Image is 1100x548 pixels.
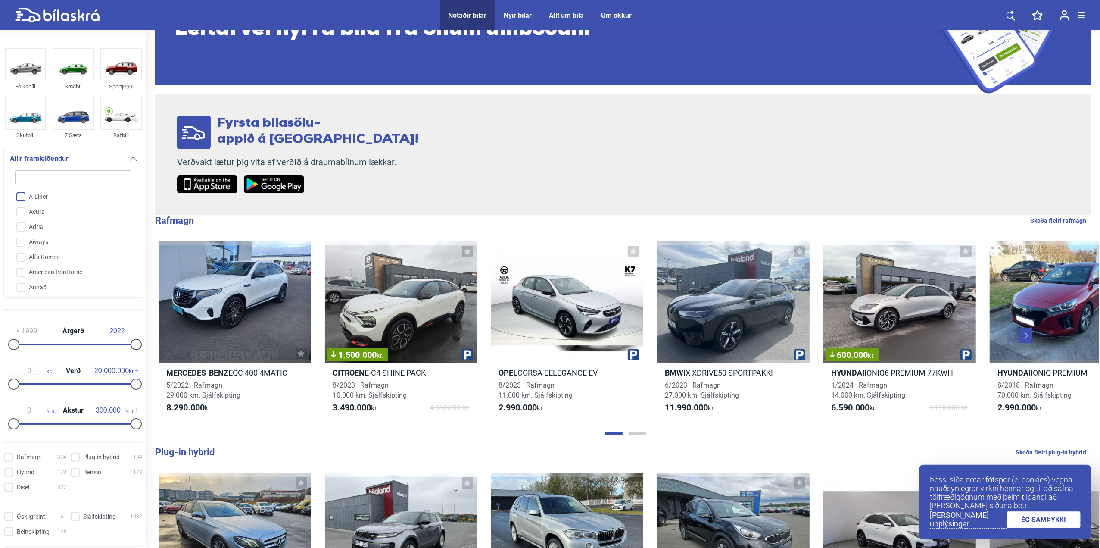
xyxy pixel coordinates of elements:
[605,432,623,435] button: Page 1
[831,381,905,399] span: 1/2024 · Rafmagn 14.000 km. Sjálfskipting
[155,447,215,457] b: Plug-in hybrid
[868,351,875,360] span: kr.
[17,483,29,492] span: Dísel
[61,407,86,414] span: Akstur
[100,81,142,91] div: Sportjeppi
[12,407,56,414] span: km.
[997,402,1036,413] b: 2.990.000
[53,81,94,91] div: Smábíl
[83,453,120,462] span: Plug-in hybrid
[549,11,584,19] a: Allt um bíla
[333,403,378,413] span: kr.
[1030,215,1086,226] a: Skoða fleiri rafmagn
[130,512,142,521] span: 1082
[166,368,228,377] b: Mercedes-Benz
[449,11,487,19] a: Notaðir bílar
[133,453,142,462] span: 184
[1007,328,1020,343] button: Previous
[159,241,311,421] a: Mercedes-BenzEQC 400 4MATIC5/2022 · Rafmagn29.000 km. Sjálfskipting8.290.000kr.
[57,527,66,536] span: 148
[929,403,968,413] span: 7.190.000 kr.
[657,368,810,378] h2: IX XDRIVE50 SPORTPAKKI
[377,351,383,360] span: kr.
[217,117,419,146] span: Fyrsta bílasölu- appið á [GEOGRAPHIC_DATA]!
[629,432,646,435] button: Page 2
[166,381,240,399] span: 5/2022 · Rafmagn 29.000 km. Sjálfskipting
[100,130,142,140] div: Rafbíll
[53,130,94,140] div: 7 Sæta
[930,476,1081,510] p: Þessi síða notar fótspor (e. cookies) vegna nauðsynlegrar virkni hennar og til að safna tölfræðig...
[997,368,1031,377] b: Hyundai
[830,351,875,359] span: 600.000
[17,527,50,536] span: Beinskipting
[1007,511,1081,528] a: ÉG SAMÞYKKI
[64,367,83,374] span: Verð
[657,241,810,421] a: BMWIX XDRIVE50 SPORTPAKKI6/2023 · Rafmagn27.000 km. Sjálfskipting11.990.000kr.
[997,381,1072,399] span: 8/2018 · Rafmagn 70.000 km. Sjálfskipting
[177,157,419,168] p: Verðvakt lætur þig vita ef verðið á draumabílnum lækkar.
[57,483,66,492] span: 327
[504,11,532,19] a: Nýir bílar
[5,130,46,140] div: Skutbíll
[1019,328,1032,343] button: Next
[166,402,205,413] b: 8.290.000
[17,468,34,477] span: Hybrid
[430,403,470,413] span: 4.990.000 kr.
[930,511,1007,529] a: [PERSON_NAME] upplýsingar
[1060,10,1069,21] img: user-login.svg
[831,403,876,413] span: kr.
[491,241,644,421] a: OpelCORSA EELEGANCE EV8/2023 · Rafmagn11.000 km. Sjálfskipting2.990.000kr.
[17,512,45,521] span: Óskilgreint
[665,403,715,413] span: kr.
[60,512,66,521] span: 61
[159,368,311,378] h2: EQC 400 4MATIC
[10,153,69,165] span: Allir framleiðendur
[133,468,142,477] span: 173
[1016,447,1086,458] a: Skoða fleiri plug-in hybrid
[57,468,66,477] span: 170
[331,351,383,359] span: 1.500.000
[499,402,537,413] b: 2.990.000
[831,368,864,377] b: Hyundai
[325,241,477,421] a: 1.500.000kr.CitroenE-C4 SHINE PACK8/2023 · Rafmagn10.000 km. Sjálfskipting3.490.000kr.4.990.000 kr.
[325,368,477,378] h2: E-C4 SHINE PACK
[5,81,46,91] div: Fólksbíll
[83,468,101,477] span: Bensín
[333,381,407,399] span: 8/2023 · Rafmagn 10.000 km. Sjálfskipting
[60,328,86,335] span: Árgerð
[17,453,42,462] span: Rafmagn
[57,453,66,462] span: 374
[823,368,976,378] h2: IONIQ6 PREMIUM 77KWH
[665,402,708,413] b: 11.990.000
[83,512,116,521] span: Sjálfskipting
[665,381,739,399] span: 6/2023 · Rafmagn 27.000 km. Sjálfskipting
[601,11,632,19] a: Um okkur
[997,403,1043,413] span: kr.
[499,403,544,413] span: kr.
[499,368,518,377] b: Opel
[166,403,212,413] span: kr.
[333,402,371,413] b: 3.490.000
[333,368,365,377] b: Citroen
[91,407,134,414] span: km.
[499,381,573,399] span: 8/2023 · Rafmagn 11.000 km. Sjálfskipting
[12,367,52,375] span: kr.
[491,368,644,378] h2: CORSA EELEGANCE EV
[155,215,194,226] b: Rafmagn
[665,368,683,377] b: BMW
[823,241,976,421] a: 600.000kr.HyundaiIONIQ6 PREMIUM 77KWH1/2024 · Rafmagn14.000 km. Sjálfskipting6.590.000kr.7.190.00...
[94,367,134,375] span: kr.
[831,402,869,413] b: 6.590.000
